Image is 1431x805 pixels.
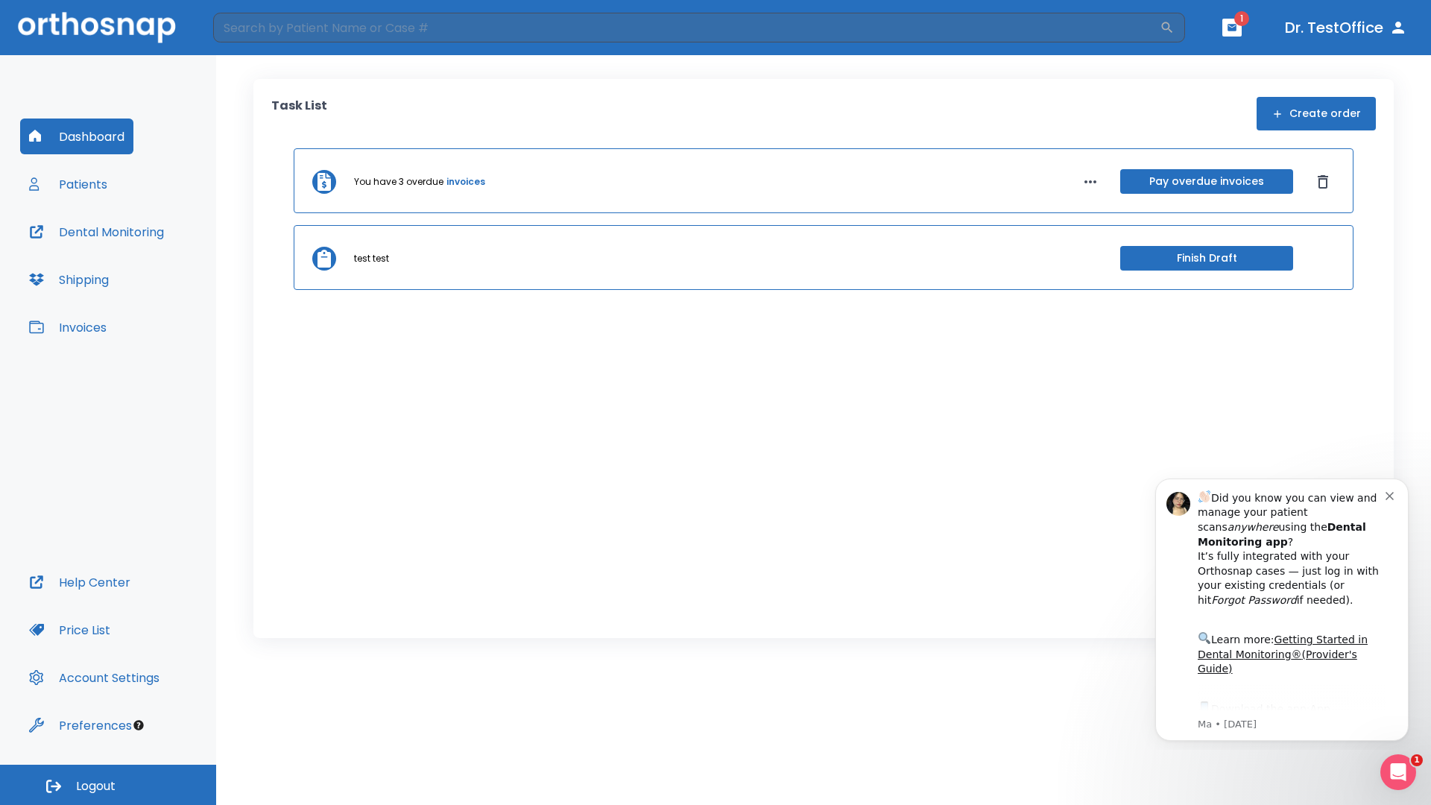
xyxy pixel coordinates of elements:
[1411,754,1423,766] span: 1
[76,778,116,795] span: Logout
[20,612,119,648] button: Price List
[354,175,443,189] p: You have 3 overdue
[1380,754,1416,790] iframe: Intercom live chat
[446,175,485,189] a: invoices
[271,97,327,130] p: Task List
[20,707,141,743] button: Preferences
[65,234,253,310] div: Download the app: | ​ Let us know if you need help getting started!
[65,238,198,265] a: App Store
[1234,11,1249,26] span: 1
[20,309,116,345] button: Invoices
[132,719,145,732] div: Tooltip anchor
[65,253,253,266] p: Message from Ma, sent 6w ago
[354,252,389,265] p: test test
[20,214,173,250] button: Dental Monitoring
[1120,169,1293,194] button: Pay overdue invoices
[20,262,118,297] button: Shipping
[20,564,139,600] button: Help Center
[1279,14,1413,41] button: Dr. TestOffice
[213,13,1160,42] input: Search by Patient Name or Case #
[20,166,116,202] button: Patients
[1120,246,1293,271] button: Finish Draft
[20,119,133,154] button: Dashboard
[18,12,176,42] img: Orthosnap
[1133,465,1431,750] iframe: Intercom notifications message
[253,23,265,35] button: Dismiss notification
[20,660,168,695] button: Account Settings
[1311,170,1335,194] button: Dismiss
[1257,97,1376,130] button: Create order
